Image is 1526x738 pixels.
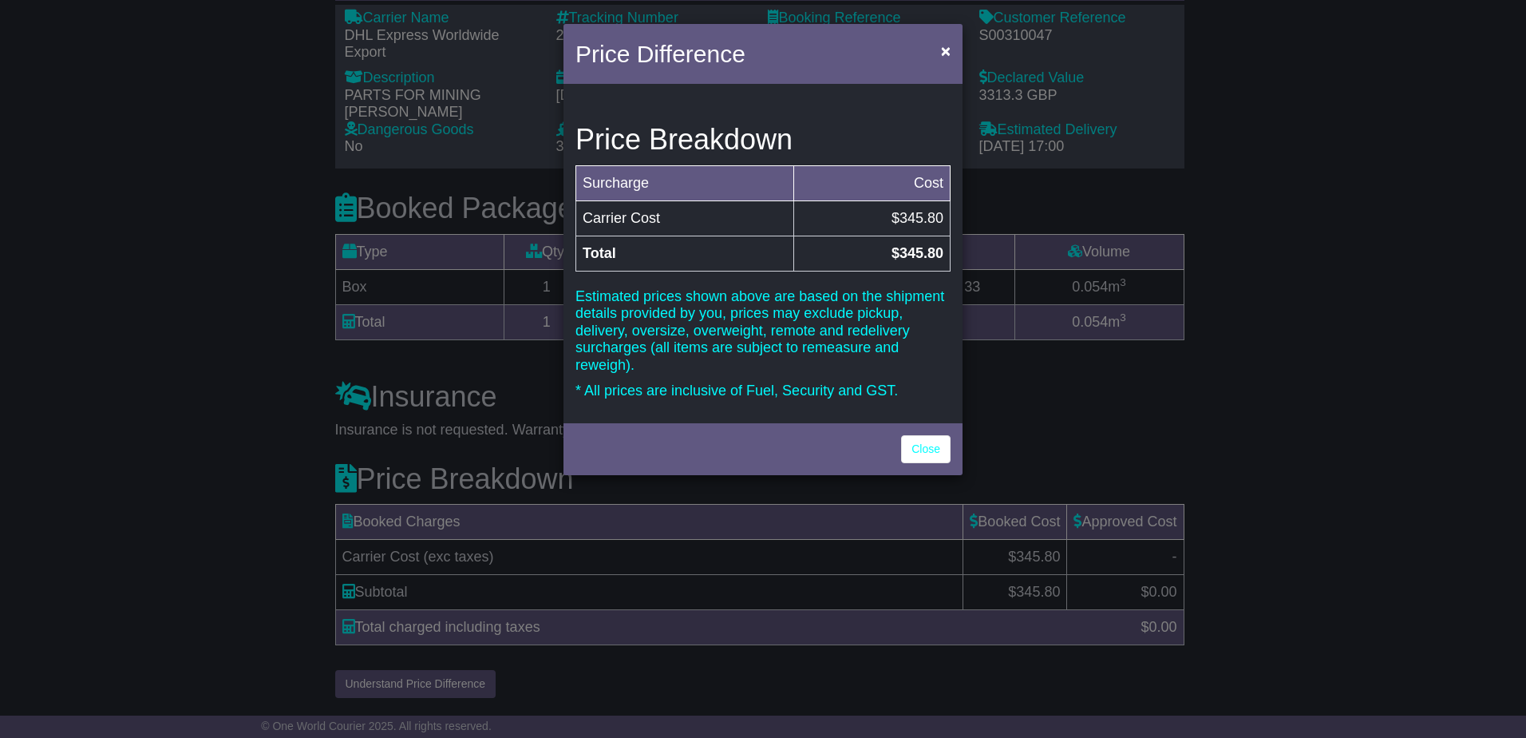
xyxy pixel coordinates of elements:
td: $345.80 [793,236,950,271]
h4: Price Difference [575,36,745,72]
h3: Price Breakdown [575,124,951,156]
p: Estimated prices shown above are based on the shipment details provided by you, prices may exclud... [575,288,951,375]
p: * All prices are inclusive of Fuel, Security and GST. [575,383,951,400]
a: Close [901,435,951,463]
td: Total [576,236,794,271]
td: Surcharge [576,165,794,200]
span: × [941,42,951,60]
button: Close [933,34,959,67]
td: $345.80 [793,200,950,236]
td: Carrier Cost [576,200,794,236]
td: Cost [793,165,950,200]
